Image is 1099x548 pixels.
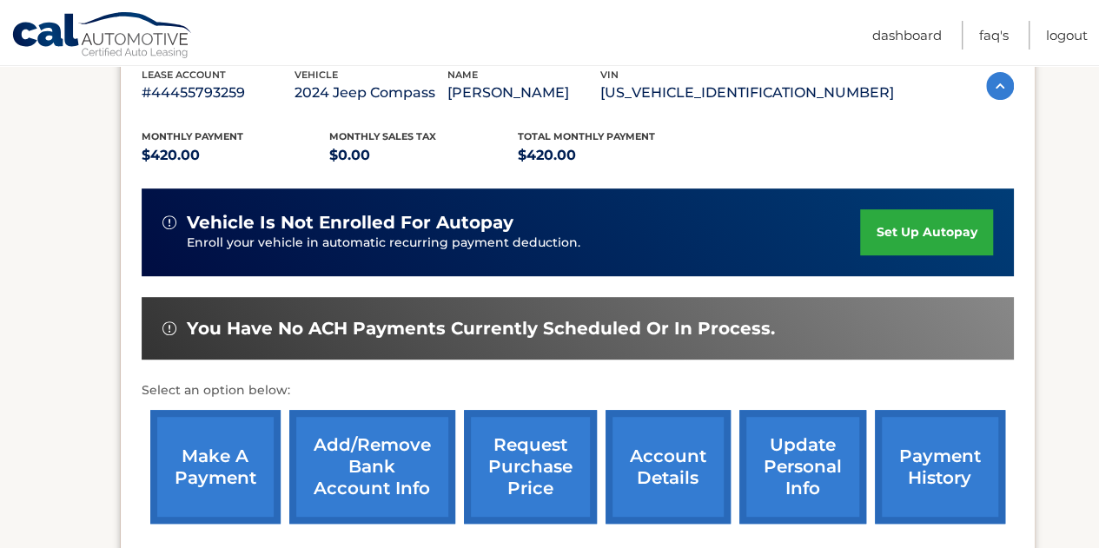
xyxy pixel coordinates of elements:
[606,410,731,524] a: account details
[447,69,478,81] span: name
[518,143,706,168] p: $420.00
[295,69,338,81] span: vehicle
[142,69,226,81] span: lease account
[162,321,176,335] img: alert-white.svg
[600,81,894,105] p: [US_VEHICLE_IDENTIFICATION_NUMBER]
[875,410,1005,524] a: payment history
[11,11,194,62] a: Cal Automotive
[162,215,176,229] img: alert-white.svg
[329,143,518,168] p: $0.00
[142,143,330,168] p: $420.00
[518,130,655,142] span: Total Monthly Payment
[600,69,619,81] span: vin
[295,81,447,105] p: 2024 Jeep Compass
[329,130,436,142] span: Monthly sales Tax
[142,81,295,105] p: #44455793259
[979,21,1009,50] a: FAQ's
[142,380,1014,401] p: Select an option below:
[860,209,992,255] a: set up autopay
[150,410,281,524] a: make a payment
[986,72,1014,100] img: accordion-active.svg
[187,318,775,340] span: You have no ACH payments currently scheduled or in process.
[464,410,597,524] a: request purchase price
[872,21,942,50] a: Dashboard
[447,81,600,105] p: [PERSON_NAME]
[187,234,861,253] p: Enroll your vehicle in automatic recurring payment deduction.
[289,410,455,524] a: Add/Remove bank account info
[739,410,866,524] a: update personal info
[187,212,513,234] span: vehicle is not enrolled for autopay
[1046,21,1088,50] a: Logout
[142,130,243,142] span: Monthly Payment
